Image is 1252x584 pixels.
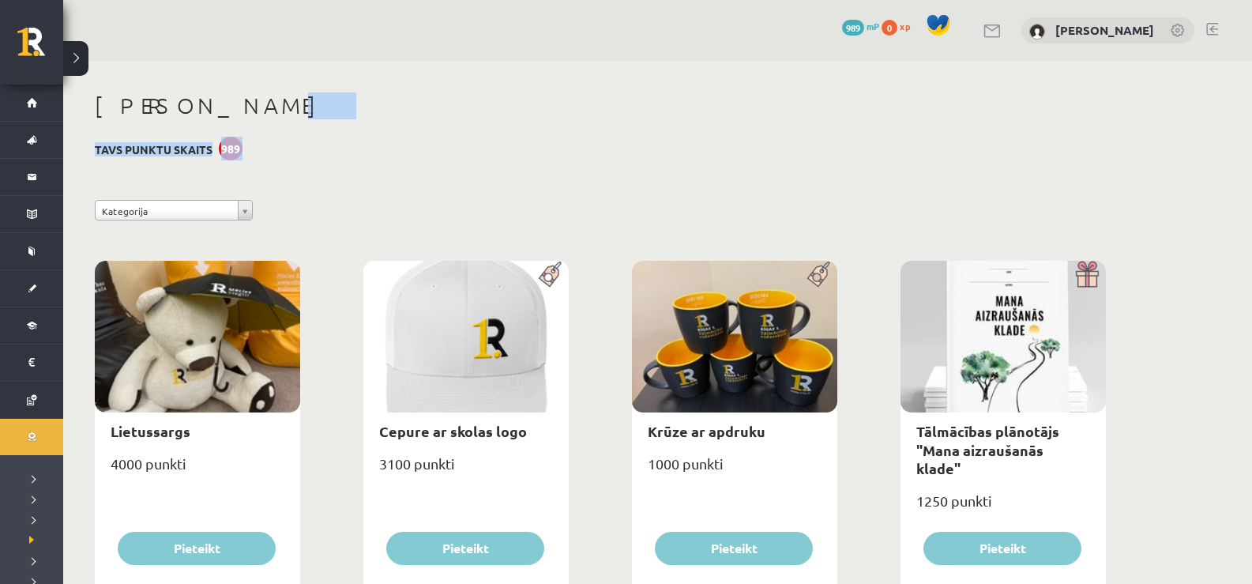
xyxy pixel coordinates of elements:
button: Pieteikt [118,532,276,565]
button: Pieteikt [386,532,544,565]
a: [PERSON_NAME] [1055,22,1154,38]
div: 4000 punkti [95,450,300,490]
h3: Tavs punktu skaits [95,143,212,156]
a: Lietussargs [111,422,190,440]
div: 3100 punkti [363,450,569,490]
div: 1250 punkti [900,488,1106,527]
a: Cepure ar skolas logo [379,422,527,440]
a: 989 mP [842,20,879,32]
h1: [PERSON_NAME] [95,92,1106,119]
img: Reinārs Veikšs [1029,24,1045,40]
a: 0 xp [882,20,918,32]
span: 0 [882,20,897,36]
img: Populāra prece [802,261,837,288]
img: Populāra prece [533,261,569,288]
a: Tālmācības plānotājs "Mana aizraušanās klade" [916,422,1059,477]
button: Pieteikt [923,532,1081,565]
div: 989 [219,137,243,160]
a: Krūze ar apdruku [648,422,765,440]
a: Rīgas 1. Tālmācības vidusskola [17,28,63,67]
a: Kategorija [95,200,253,220]
span: 989 [842,20,864,36]
span: Kategorija [102,201,231,221]
button: Pieteikt [655,532,813,565]
img: Dāvana ar pārsteigumu [1070,261,1106,288]
span: xp [900,20,910,32]
span: mP [867,20,879,32]
div: 1000 punkti [632,450,837,490]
